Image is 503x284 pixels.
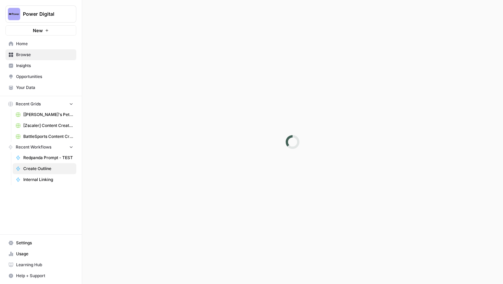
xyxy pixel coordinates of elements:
span: Recent Workflows [16,144,51,150]
button: Recent Grids [5,99,76,109]
span: [[PERSON_NAME]'s Pet] Content Creation [23,112,73,118]
a: Internal Linking [13,174,76,185]
span: Insights [16,63,73,69]
span: Browse [16,52,73,58]
span: Redpanda Prompt - TEST [23,155,73,161]
span: [Zscaler] Content Creation [23,122,73,129]
a: Settings [5,237,76,248]
a: Your Data [5,82,76,93]
button: Recent Workflows [5,142,76,152]
span: Your Data [16,85,73,91]
span: Help + Support [16,273,73,279]
a: Opportunities [5,71,76,82]
span: Usage [16,251,73,257]
span: New [33,27,43,34]
span: Create Outline [23,166,73,172]
a: Learning Hub [5,259,76,270]
a: BattleSports Content Creation [13,131,76,142]
span: Home [16,41,73,47]
a: Home [5,38,76,49]
span: Internal Linking [23,177,73,183]
span: BattleSports Content Creation [23,133,73,140]
span: Recent Grids [16,101,41,107]
a: Insights [5,60,76,71]
a: Redpanda Prompt - TEST [13,152,76,163]
button: Workspace: Power Digital [5,5,76,23]
a: [Zscaler] Content Creation [13,120,76,131]
span: Settings [16,240,73,246]
a: [[PERSON_NAME]'s Pet] Content Creation [13,109,76,120]
a: Browse [5,49,76,60]
span: Opportunities [16,74,73,80]
a: Usage [5,248,76,259]
button: Help + Support [5,270,76,281]
a: Create Outline [13,163,76,174]
span: Learning Hub [16,262,73,268]
span: Power Digital [23,11,64,17]
button: New [5,25,76,36]
img: Power Digital Logo [8,8,20,20]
